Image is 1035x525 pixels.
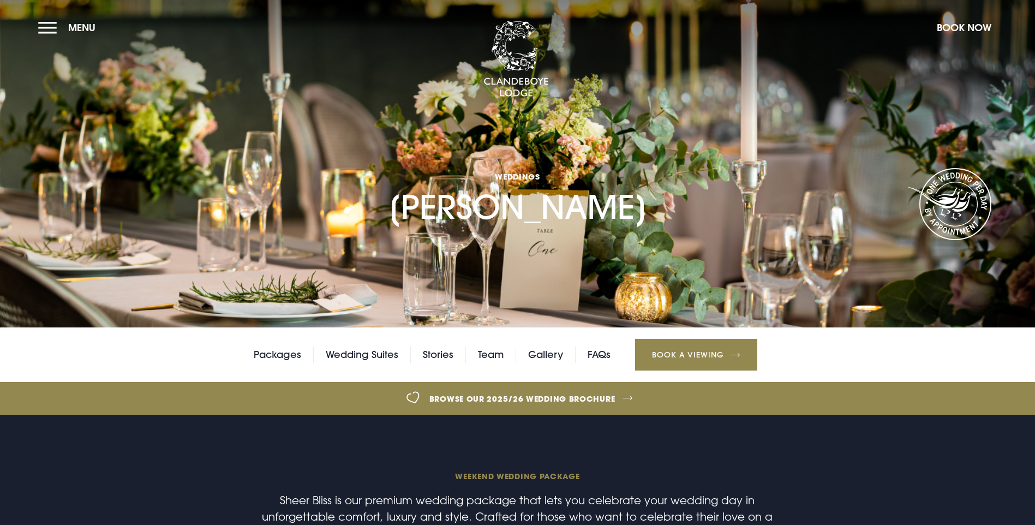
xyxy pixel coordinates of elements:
button: Menu [38,16,101,39]
a: FAQs [588,347,611,363]
a: Gallery [528,347,563,363]
a: Book a Viewing [635,339,757,371]
button: Book Now [931,16,997,39]
h1: [PERSON_NAME] [388,106,648,226]
span: Menu [68,21,95,34]
a: Wedding Suites [326,347,398,363]
a: Stories [423,347,453,363]
a: Packages [254,347,301,363]
span: Weekend wedding package [258,471,777,481]
img: Clandeboye Lodge [483,21,549,98]
a: Team [478,347,504,363]
span: Weddings [388,171,648,182]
